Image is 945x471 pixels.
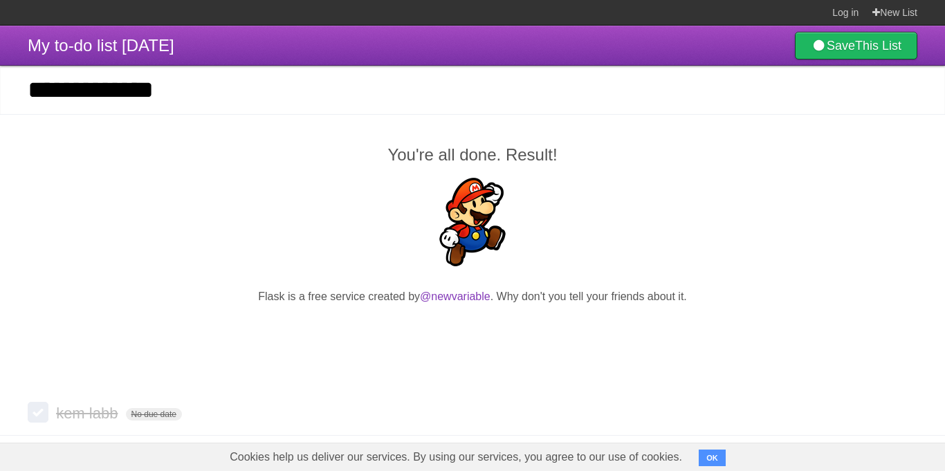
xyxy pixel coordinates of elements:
span: Cookies help us deliver our services. By using our services, you agree to our use of cookies. [216,443,696,471]
h2: You're all done. Result! [28,142,917,167]
span: kem labb [56,405,121,422]
span: No due date [126,408,182,421]
span: My to-do list [DATE] [28,36,174,55]
iframe: X Post Button [448,322,498,342]
a: @newvariable [420,290,490,302]
a: SaveThis List [795,32,917,59]
p: Flask is a free service created by . Why don't you tell your friends about it. [28,288,917,305]
img: Super Mario [428,178,517,266]
b: This List [855,39,901,53]
label: Done [28,402,48,423]
button: OK [699,450,726,466]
